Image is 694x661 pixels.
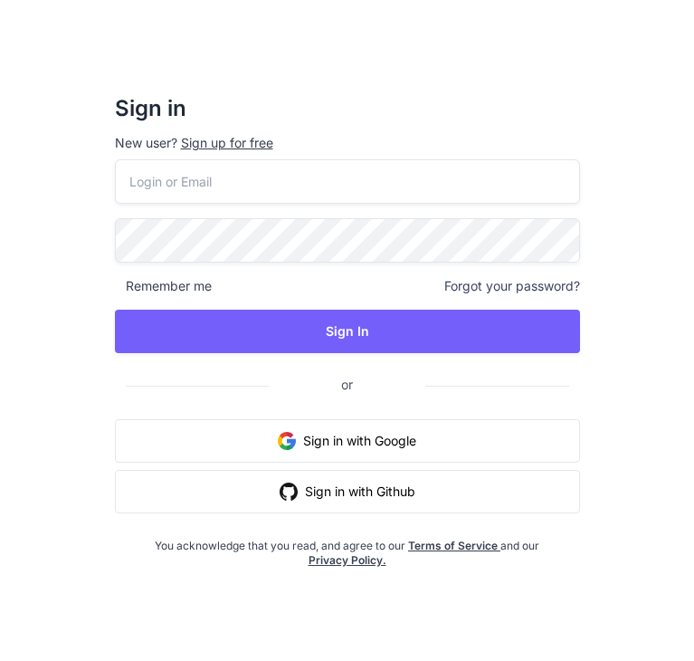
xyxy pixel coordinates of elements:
button: Sign in with Github [115,470,580,513]
input: Login or Email [115,159,580,204]
span: or [269,362,425,407]
button: Sign in with Google [115,419,580,463]
button: Sign In [115,310,580,353]
div: Sign up for free [181,134,273,152]
h2: Sign in [115,94,580,123]
img: github [280,483,298,501]
span: Forgot your password? [444,277,580,295]
img: google [278,432,296,450]
span: Remember me [115,277,212,295]
p: New user? [115,134,580,159]
a: Terms of Service [408,539,500,552]
div: You acknowledge that you read, and agree to our and our [134,528,560,568]
a: Privacy Policy. [309,553,386,567]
